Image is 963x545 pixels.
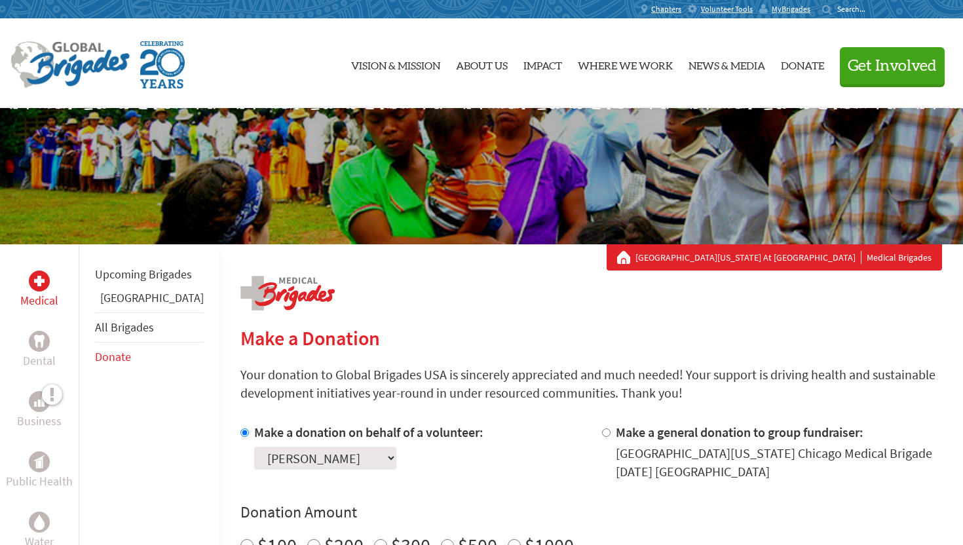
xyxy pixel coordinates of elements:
[23,352,56,370] p: Dental
[254,424,483,440] label: Make a donation on behalf of a volunteer:
[100,290,204,305] a: [GEOGRAPHIC_DATA]
[240,366,942,402] p: Your donation to Global Brigades USA is sincerely appreciated and much needed! Your support is dr...
[701,4,753,14] span: Volunteer Tools
[17,391,62,430] a: BusinessBusiness
[95,349,131,364] a: Donate
[29,391,50,412] div: Business
[17,412,62,430] p: Business
[6,472,73,491] p: Public Health
[34,514,45,529] img: Water
[23,331,56,370] a: DentalDental
[772,4,810,14] span: MyBrigades
[10,41,130,88] img: Global Brigades Logo
[95,289,204,312] li: Panama
[240,326,942,350] h2: Make a Donation
[837,4,875,14] input: Search...
[616,424,863,440] label: Make a general donation to group fundraiser:
[848,58,937,74] span: Get Involved
[616,444,943,481] div: [GEOGRAPHIC_DATA][US_STATE] Chicago Medical Brigade [DATE] [GEOGRAPHIC_DATA]
[617,251,932,264] div: Medical Brigades
[781,29,824,98] a: Donate
[95,312,204,343] li: All Brigades
[34,276,45,286] img: Medical
[240,502,942,523] h4: Donation Amount
[29,271,50,291] div: Medical
[29,331,50,352] div: Dental
[523,29,562,98] a: Impact
[95,320,154,335] a: All Brigades
[689,29,765,98] a: News & Media
[351,29,440,98] a: Vision & Mission
[20,291,58,310] p: Medical
[95,267,192,282] a: Upcoming Brigades
[95,343,204,371] li: Donate
[6,451,73,491] a: Public HealthPublic Health
[34,396,45,407] img: Business
[20,271,58,310] a: MedicalMedical
[635,251,861,264] a: [GEOGRAPHIC_DATA][US_STATE] At [GEOGRAPHIC_DATA]
[240,276,335,310] img: logo-medical.png
[95,260,204,289] li: Upcoming Brigades
[578,29,673,98] a: Where We Work
[34,335,45,347] img: Dental
[840,47,945,85] button: Get Involved
[651,4,681,14] span: Chapters
[34,455,45,468] img: Public Health
[29,451,50,472] div: Public Health
[29,512,50,533] div: Water
[456,29,508,98] a: About Us
[140,41,185,88] img: Global Brigades Celebrating 20 Years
